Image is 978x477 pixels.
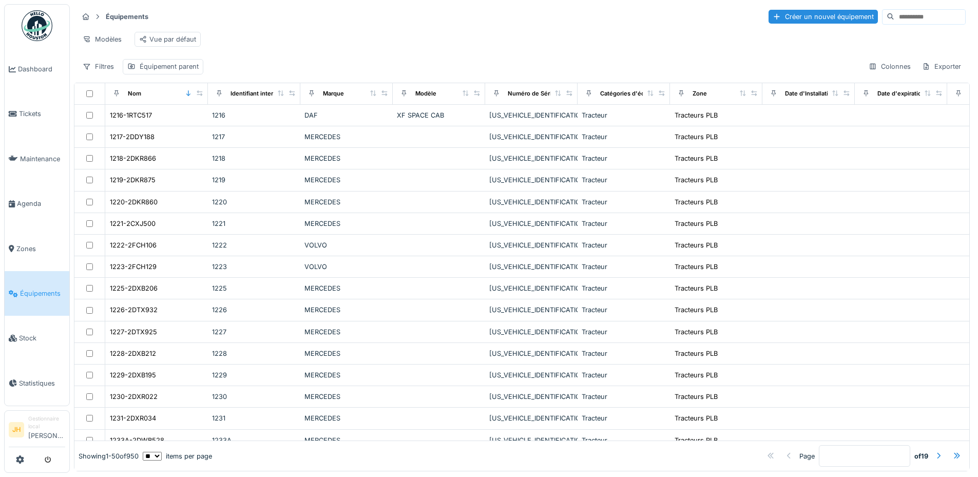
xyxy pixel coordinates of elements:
[582,327,666,337] div: Tracteur
[582,110,666,120] div: Tracteur
[304,413,389,423] div: MERCEDES
[675,349,718,358] div: Tracteurs PLB
[79,451,139,461] div: Showing 1 - 50 of 950
[110,327,157,337] div: 1227-2DTX925
[212,175,296,185] div: 1219
[304,154,389,163] div: MERCEDES
[110,132,155,142] div: 1217-2DDY188
[212,327,296,337] div: 1227
[489,240,573,250] div: [US_VEHICLE_IDENTIFICATION_NUMBER]
[489,349,573,358] div: [US_VEHICLE_IDENTIFICATION_NUMBER]
[212,219,296,228] div: 1221
[675,110,718,120] div: Tracteurs PLB
[28,415,65,445] li: [PERSON_NAME]
[582,413,666,423] div: Tracteur
[489,327,573,337] div: [US_VEHICLE_IDENTIFICATION_NUMBER]
[110,435,164,445] div: 1233A-2DWB528
[212,110,296,120] div: 1216
[18,64,65,74] span: Dashboard
[110,283,158,293] div: 1225-2DXB206
[110,110,152,120] div: 1216-1RTC517
[110,262,157,272] div: 1223-2FCH129
[304,392,389,402] div: MERCEDES
[582,197,666,207] div: Tracteur
[675,197,718,207] div: Tracteurs PLB
[799,451,815,461] div: Page
[5,361,69,406] a: Statistiques
[582,262,666,272] div: Tracteur
[582,435,666,445] div: Tracteur
[675,262,718,272] div: Tracteurs PLB
[304,240,389,250] div: VOLVO
[19,378,65,388] span: Statistiques
[212,392,296,402] div: 1230
[304,283,389,293] div: MERCEDES
[212,154,296,163] div: 1218
[489,305,573,315] div: [US_VEHICLE_IDENTIFICATION_NUMBER]
[5,226,69,271] a: Zones
[5,181,69,226] a: Agenda
[917,59,966,74] div: Exporter
[212,370,296,380] div: 1229
[304,110,389,120] div: DAF
[5,271,69,316] a: Équipements
[582,305,666,315] div: Tracteur
[582,154,666,163] div: Tracteur
[5,91,69,136] a: Tickets
[693,89,707,98] div: Zone
[231,89,280,98] div: Identifiant interne
[28,415,65,431] div: Gestionnaire local
[110,305,158,315] div: 1226-2DTX932
[489,219,573,228] div: [US_VEHICLE_IDENTIFICATION_NUMBER]
[304,349,389,358] div: MERCEDES
[304,327,389,337] div: MERCEDES
[110,219,156,228] div: 1221-2CXJ500
[675,327,718,337] div: Tracteurs PLB
[212,240,296,250] div: 1222
[582,392,666,402] div: Tracteur
[489,370,573,380] div: [US_VEHICLE_IDENTIFICATION_NUMBER]
[769,10,878,24] div: Créer un nouvel équipement
[212,413,296,423] div: 1231
[675,305,718,315] div: Tracteurs PLB
[397,110,481,120] div: XF SPACE CAB
[19,109,65,119] span: Tickets
[675,392,718,402] div: Tracteurs PLB
[489,175,573,185] div: [US_VEHICLE_IDENTIFICATION_NUMBER]
[110,197,158,207] div: 1220-2DKR860
[9,415,65,447] a: JH Gestionnaire local[PERSON_NAME]
[675,283,718,293] div: Tracteurs PLB
[785,89,835,98] div: Date d'Installation
[877,89,925,98] div: Date d'expiration
[582,175,666,185] div: Tracteur
[415,89,436,98] div: Modèle
[864,59,915,74] div: Colonnes
[17,199,65,208] span: Agenda
[489,110,573,120] div: [US_VEHICLE_IDENTIFICATION_NUMBER]
[489,392,573,402] div: [US_VEHICLE_IDENTIFICATION_NUMBER]
[675,240,718,250] div: Tracteurs PLB
[489,197,573,207] div: [US_VEHICLE_IDENTIFICATION_NUMBER]
[212,435,296,445] div: 1233A
[675,154,718,163] div: Tracteurs PLB
[675,413,718,423] div: Tracteurs PLB
[304,219,389,228] div: MERCEDES
[78,59,119,74] div: Filtres
[675,219,718,228] div: Tracteurs PLB
[110,370,156,380] div: 1229-2DXB195
[110,413,156,423] div: 1231-2DXR034
[212,262,296,272] div: 1223
[323,89,344,98] div: Marque
[5,47,69,91] a: Dashboard
[489,154,573,163] div: [US_VEHICLE_IDENTIFICATION_NUMBER]
[9,422,24,437] li: JH
[675,370,718,380] div: Tracteurs PLB
[212,283,296,293] div: 1225
[675,175,718,185] div: Tracteurs PLB
[582,132,666,142] div: Tracteur
[212,197,296,207] div: 1220
[582,240,666,250] div: Tracteur
[110,240,157,250] div: 1222-2FCH106
[19,333,65,343] span: Stock
[489,283,573,293] div: [US_VEHICLE_IDENTIFICATION_NUMBER]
